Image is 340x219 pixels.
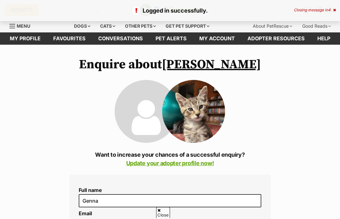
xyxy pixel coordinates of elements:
span: Menu [17,23,30,29]
p: Want to increase your chances of a successful enquiry? [69,150,271,167]
span: Close [156,207,170,218]
a: My account [193,32,241,45]
a: Favourites [47,32,92,45]
a: conversations [92,32,149,45]
div: Good Reads [298,20,335,32]
h1: Enquire about [69,57,271,72]
div: Cats [96,20,120,32]
a: My profile [3,32,47,45]
img: Tabby McTat [162,80,225,143]
div: About PetRescue [248,20,297,32]
div: Other pets [121,20,160,32]
a: Pet alerts [149,32,193,45]
div: Dogs [70,20,95,32]
a: Adopter resources [241,32,311,45]
div: Get pet support [161,20,214,32]
a: [PERSON_NAME] [162,57,261,72]
label: Full name [79,187,261,193]
input: E.g. Jimmy Chew [79,194,261,207]
a: Update your adopter profile now! [126,160,214,166]
label: Email [79,210,92,216]
a: Menu [9,20,35,31]
a: Help [311,32,337,45]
